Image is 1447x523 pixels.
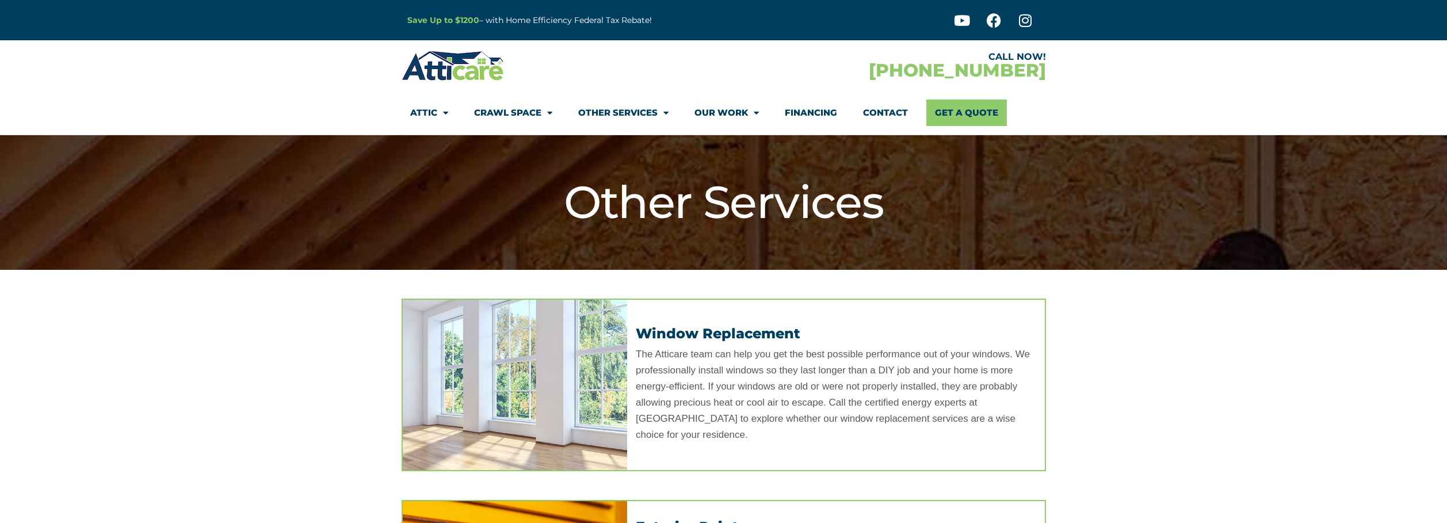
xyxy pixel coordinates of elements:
a: Save Up to $1200 [407,15,479,25]
a: Window Replacement [636,325,800,342]
a: Financing [785,100,837,126]
a: Get A Quote [926,100,1007,126]
nav: Menu [410,100,1037,126]
a: Our Work [694,100,759,126]
a: Contact [863,100,908,126]
div: CALL NOW! [724,52,1046,62]
a: Attic [410,100,448,126]
a: Other Services [578,100,669,126]
p: – with Home Efficiency Federal Tax Rebate! [407,14,780,27]
h1: Other Services [407,175,1040,230]
span: The Atticare team can help you get the best possible performance out of your windows. We professi... [636,349,1030,440]
a: Crawl Space [474,100,552,126]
